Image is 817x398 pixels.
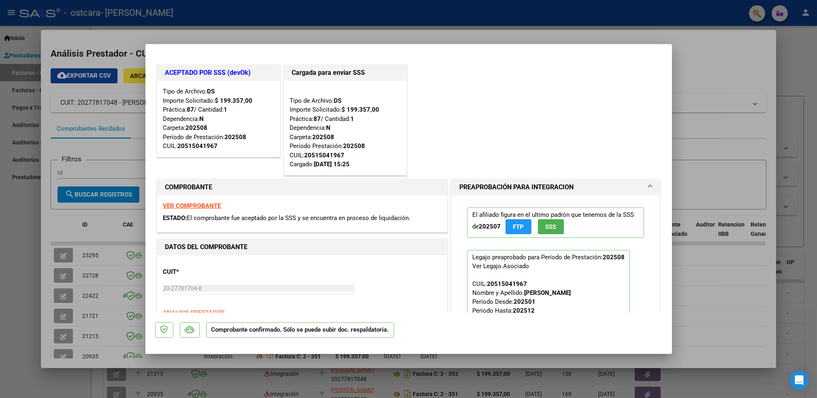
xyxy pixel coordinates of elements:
p: El afiliado figura en el ultimo padrón que tenemos de la SSS de [467,207,644,238]
p: Legajo preaprobado para Período de Prestación: [467,250,630,337]
div: 20515041967 [305,151,345,160]
strong: 202501 [514,298,535,305]
strong: [PERSON_NAME] [524,289,571,296]
strong: 202508 [313,133,335,141]
button: FTP [506,219,531,234]
span: SSS [545,223,556,231]
p: Comprobante confirmado. Sólo se puede subir doc. respaldatoria. [206,322,394,338]
strong: 87 [314,115,321,123]
h1: PREAPROBACIÓN PARA INTEGRACION [459,182,574,192]
strong: 87 [187,106,194,113]
span: ESTADO: [163,214,187,222]
h1: Cargada para enviar SSS [292,68,399,78]
strong: 202512 [513,307,535,314]
p: CUIT [163,267,247,277]
strong: 202508 [186,124,208,131]
div: 20515041967 [487,279,527,288]
span: El comprobante fue aceptado por la SSS y se encuentra en proceso de liquidación. [187,214,411,222]
button: SSS [538,219,564,234]
strong: $ 199.357,00 [342,106,380,113]
strong: DATOS DEL COMPROBANTE [165,243,248,251]
div: Open Intercom Messenger [789,370,809,390]
strong: DS [207,88,215,95]
div: Tipo de Archivo: Importe Solicitado: Práctica: / Cantidad: Dependencia: Carpeta: Período Prestaci... [290,87,401,169]
strong: $ 199.357,00 [215,97,253,104]
mat-expansion-panel-header: PREAPROBACIÓN PARA INTEGRACION [451,179,660,195]
span: FTP [513,223,524,231]
div: 20515041967 [178,142,218,151]
strong: 202508 [343,142,365,150]
div: Ver Legajo Asociado [472,262,529,271]
strong: 1 [224,106,228,113]
span: CUIL: Nombre y Apellido: Período Desde: Período Hasta: Admite Dependencia: [472,280,571,332]
strong: DS [334,97,342,104]
strong: 202507 [479,223,501,230]
strong: 1 [351,115,354,123]
span: ANALISIS PRESTADOR [163,309,225,316]
a: VER COMPROBANTE [163,202,221,210]
strong: 202508 [603,254,625,261]
strong: N [200,115,204,123]
div: Tipo de Archivo: Importe Solicitado: Práctica: / Cantidad: Dependencia: Carpeta: Período de Prest... [163,87,274,151]
strong: [DATE] 15:25 [314,161,350,168]
strong: COMPROBANTE [165,183,213,191]
strong: 202508 [225,133,247,141]
h1: ACEPTADO POR SSS (devOk) [165,68,272,78]
div: PREAPROBACIÓN PARA INTEGRACION [451,195,660,355]
strong: N [326,124,331,131]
